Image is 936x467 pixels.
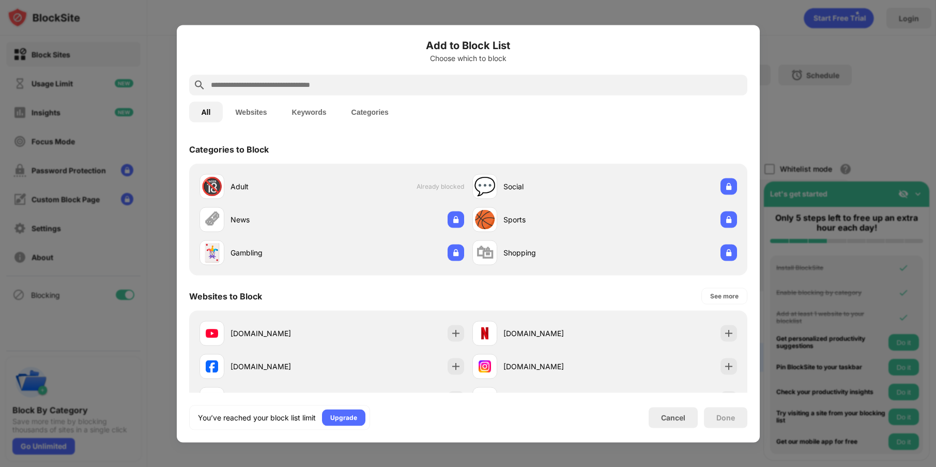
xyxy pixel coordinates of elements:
div: You’ve reached your block list limit [198,412,316,423]
img: favicons [206,327,218,339]
div: [DOMAIN_NAME] [231,328,332,339]
button: Keywords [280,101,339,122]
img: favicons [479,327,491,339]
div: [DOMAIN_NAME] [503,328,605,339]
div: Categories to Block [189,144,269,154]
div: Done [716,413,735,421]
div: 🃏 [201,242,223,263]
div: See more [710,291,739,301]
div: [DOMAIN_NAME] [231,361,332,372]
div: [DOMAIN_NAME] [503,361,605,372]
button: Websites [223,101,279,122]
div: Upgrade [330,412,357,423]
button: Categories [339,101,401,122]
img: favicons [206,360,218,372]
span: Already blocked [417,183,464,190]
h6: Add to Block List [189,37,747,53]
img: search.svg [193,79,206,91]
div: Sports [503,214,605,225]
div: 🔞 [201,176,223,197]
div: Shopping [503,247,605,258]
div: Gambling [231,247,332,258]
div: Choose which to block [189,54,747,62]
div: Social [503,181,605,192]
div: 🛍 [476,242,494,263]
div: 🏀 [474,209,496,230]
div: Adult [231,181,332,192]
div: News [231,214,332,225]
div: Cancel [661,413,685,422]
div: 🗞 [203,209,221,230]
img: favicons [479,360,491,372]
div: 💬 [474,176,496,197]
div: Websites to Block [189,291,262,301]
button: All [189,101,223,122]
